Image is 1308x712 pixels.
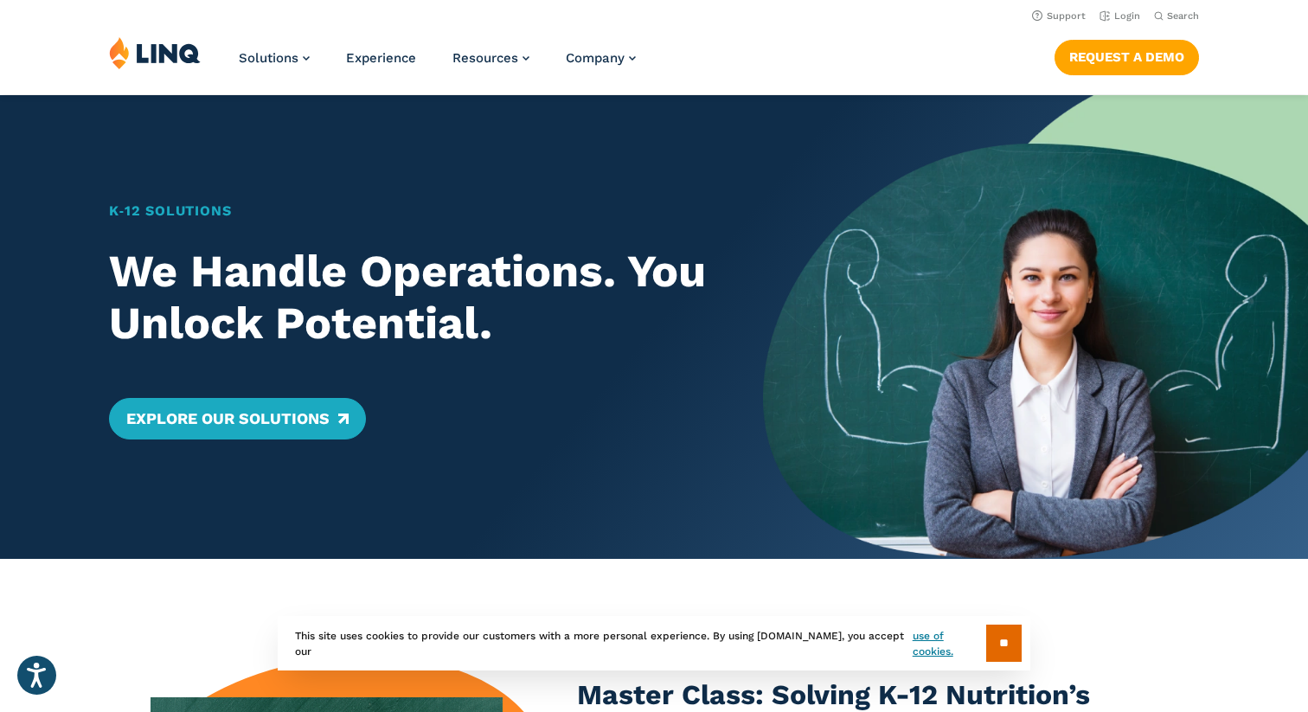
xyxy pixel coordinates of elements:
[1032,10,1086,22] a: Support
[1167,10,1199,22] span: Search
[1100,10,1140,22] a: Login
[913,628,986,659] a: use of cookies.
[566,50,636,66] a: Company
[239,50,310,66] a: Solutions
[452,50,529,66] a: Resources
[239,36,636,93] nav: Primary Navigation
[239,50,298,66] span: Solutions
[763,95,1308,559] img: Home Banner
[109,36,201,69] img: LINQ | K‑12 Software
[109,246,709,350] h2: We Handle Operations. You Unlock Potential.
[1154,10,1199,22] button: Open Search Bar
[109,398,366,439] a: Explore Our Solutions
[452,50,518,66] span: Resources
[278,616,1030,670] div: This site uses cookies to provide our customers with a more personal experience. By using [DOMAIN...
[1055,40,1199,74] a: Request a Demo
[346,50,416,66] a: Experience
[1055,36,1199,74] nav: Button Navigation
[566,50,625,66] span: Company
[109,201,709,221] h1: K‑12 Solutions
